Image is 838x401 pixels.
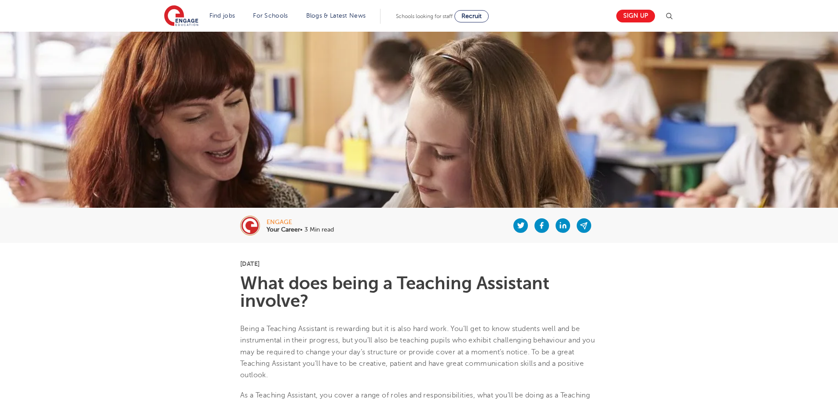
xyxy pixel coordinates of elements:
[454,10,489,22] a: Recruit
[396,13,453,19] span: Schools looking for staff
[253,12,288,19] a: For Schools
[240,275,598,310] h1: What does being a Teaching Assistant involve?
[267,219,334,225] div: engage
[267,226,300,233] b: Your Career
[240,325,595,379] span: Being a Teaching Assistant is rewarding but it is also hard work. You’ll get to know students wel...
[209,12,235,19] a: Find jobs
[306,12,366,19] a: Blogs & Latest News
[461,13,482,19] span: Recruit
[164,5,198,27] img: Engage Education
[267,227,334,233] p: • 3 Min read
[616,10,655,22] a: Sign up
[240,261,598,267] p: [DATE]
